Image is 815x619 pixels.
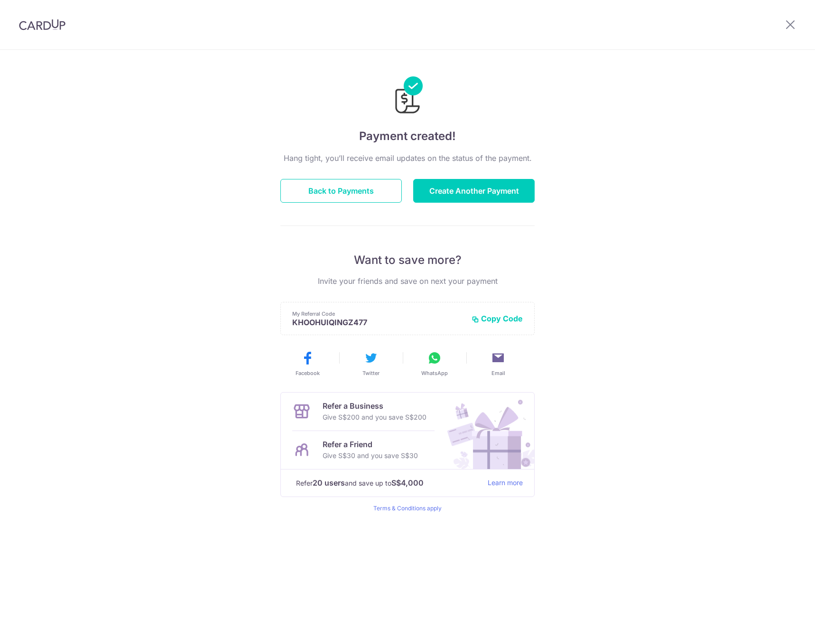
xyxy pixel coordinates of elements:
[407,350,463,377] button: WhatsApp
[413,179,535,203] button: Create Another Payment
[323,450,418,461] p: Give S$30 and you save S$30
[280,152,535,164] p: Hang tight, you’ll receive email updates on the status of the payment.
[470,350,526,377] button: Email
[280,128,535,145] h4: Payment created!
[323,439,418,450] p: Refer a Friend
[373,505,442,512] a: Terms & Conditions apply
[280,253,535,268] p: Want to save more?
[438,393,534,469] img: Refer
[392,76,423,116] img: Payments
[280,179,402,203] button: Back to Payments
[292,318,464,327] p: KHOOHUIQINGZ477
[19,19,65,30] img: CardUp
[491,369,505,377] span: Email
[343,350,399,377] button: Twitter
[279,350,335,377] button: Facebook
[472,314,523,323] button: Copy Code
[421,369,448,377] span: WhatsApp
[292,310,464,318] p: My Referral Code
[362,369,380,377] span: Twitter
[323,400,426,412] p: Refer a Business
[296,477,480,489] p: Refer and save up to
[488,477,523,489] a: Learn more
[313,477,345,488] strong: 20 users
[323,412,426,423] p: Give S$200 and you save S$200
[296,369,320,377] span: Facebook
[280,275,535,287] p: Invite your friends and save on next your payment
[391,477,424,488] strong: S$4,000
